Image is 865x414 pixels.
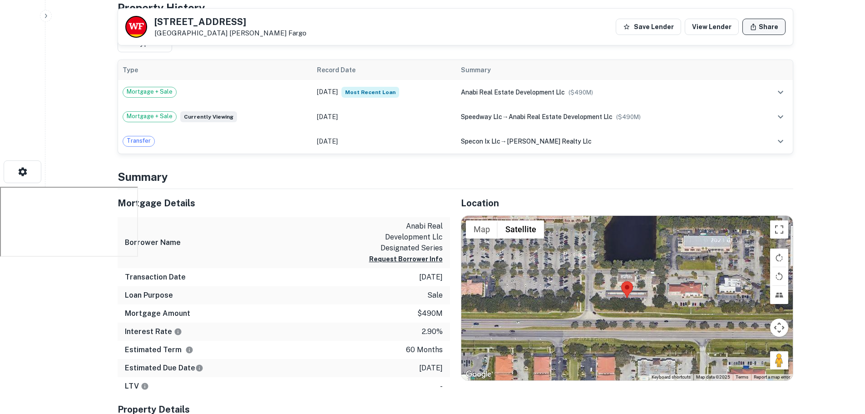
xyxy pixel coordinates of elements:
button: Show street map [466,220,498,239]
h6: Loan Purpose [125,290,173,301]
button: expand row [773,134,788,149]
th: Summary [456,60,754,80]
img: Google [464,369,494,380]
span: Most Recent Loan [341,87,399,98]
h6: Estimated Due Date [125,363,203,374]
a: View Lender [685,19,739,35]
iframe: Chat Widget [820,341,865,385]
div: → [461,136,750,146]
button: Share [742,19,786,35]
h6: Mortgage Amount [125,308,190,319]
svg: The interest rates displayed on the website are for informational purposes only and may be report... [174,328,182,336]
a: Open this area in Google Maps (opens a new window) [464,369,494,380]
p: - [440,381,443,392]
button: Tilt map [770,286,788,304]
p: [GEOGRAPHIC_DATA] [154,29,306,37]
h5: Mortgage Details [118,196,450,210]
span: speedway llc [461,113,502,120]
p: sale [427,290,443,301]
div: → [461,112,750,122]
button: expand row [773,85,788,100]
span: anabi real estate development llc [461,89,565,96]
p: $490m [417,308,443,319]
span: Currently viewing [180,111,237,122]
button: Show satellite imagery [498,220,544,239]
td: [DATE] [312,105,456,129]
span: ($ 490M ) [616,114,641,120]
h6: Interest Rate [125,326,182,337]
svg: Estimate is based on a standard schedule for this type of loan. [195,364,203,372]
button: Drag Pegman onto the map to open Street View [770,351,788,369]
button: Map camera controls [770,319,788,337]
button: Rotate map clockwise [770,249,788,267]
h6: Estimated Term [125,344,193,355]
button: Request Borrower Info [369,254,443,264]
h5: Location [461,196,793,210]
h4: Summary [118,169,793,185]
h6: LTV [125,381,149,392]
p: 2.90% [422,326,443,337]
p: [DATE] [419,363,443,374]
button: Keyboard shortcuts [652,374,691,380]
button: Save Lender [616,19,681,35]
button: Toggle fullscreen view [770,220,788,239]
span: specon ix llc [461,138,500,145]
th: Type [118,60,313,80]
a: Terms (opens in new tab) [736,374,748,379]
h6: Borrower Name [125,237,181,248]
span: [PERSON_NAME] realty llc [507,138,592,145]
td: [DATE] [312,129,456,154]
span: Mortgage + Sale [123,87,176,96]
a: [PERSON_NAME] Fargo [229,29,306,37]
span: Transfer [123,136,154,145]
span: Map data ©2025 [696,374,730,379]
svg: LTVs displayed on the website are for informational purposes only and may be reported incorrectly... [141,382,149,390]
button: Rotate map counterclockwise [770,267,788,285]
p: anabi real development llc designated series [361,221,443,254]
svg: Term is based on a standard schedule for this type of loan. [185,346,193,354]
span: anabi real estate development llc [509,113,613,120]
span: Mortgage + Sale [123,112,176,121]
button: expand row [773,109,788,125]
a: Report a map error [754,374,790,379]
p: 60 months [406,344,443,355]
span: ($ 490M ) [568,89,593,96]
p: [DATE] [419,272,443,283]
h6: Transaction Date [125,272,186,283]
h5: [STREET_ADDRESS] [154,17,306,26]
td: [DATE] [312,80,456,105]
th: Record Date [312,60,456,80]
